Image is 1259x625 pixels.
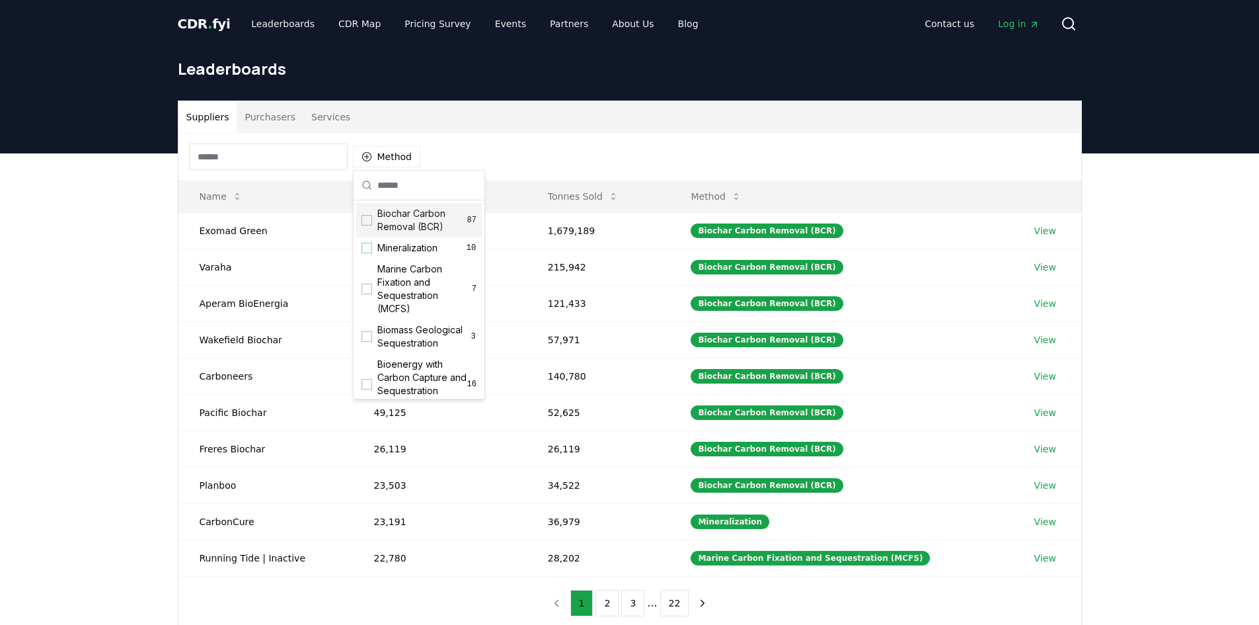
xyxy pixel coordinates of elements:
[527,249,670,285] td: 215,942
[353,503,527,540] td: 23,191
[303,101,358,133] button: Services
[527,285,670,321] td: 121,433
[660,590,689,616] button: 22
[601,12,664,36] a: About Us
[621,590,644,616] button: 3
[328,12,391,36] a: CDR Map
[691,478,843,493] div: Biochar Carbon Removal (BCR)
[570,590,593,616] button: 1
[527,467,670,503] td: 34,522
[1034,333,1056,347] a: View
[377,263,472,315] span: Marine Carbon Fixation and Sequestration (MCFS)
[987,12,1049,36] a: Log in
[189,183,253,210] button: Name
[467,379,477,390] span: 16
[1034,515,1056,528] a: View
[691,333,843,347] div: Biochar Carbon Removal (BCR)
[680,183,752,210] button: Method
[241,12,708,36] nav: Main
[691,296,843,311] div: Biochar Carbon Removal (BCR)
[691,590,714,616] button: next page
[691,369,843,384] div: Biochar Carbon Removal (BCR)
[178,101,237,133] button: Suppliers
[178,503,353,540] td: CarbonCure
[1034,406,1056,419] a: View
[1034,442,1056,456] a: View
[527,358,670,394] td: 140,780
[668,12,709,36] a: Blog
[178,394,353,431] td: Pacific Biochar
[178,467,353,503] td: Planboo
[1034,552,1056,565] a: View
[466,243,477,253] span: 10
[691,515,769,529] div: Mineralization
[691,442,843,456] div: Biochar Carbon Removal (BCR)
[377,358,467,411] span: Bioenergy with Carbon Capture and Sequestration (BECCS)
[377,323,470,350] span: Biomass Geological Sequestration
[237,101,303,133] button: Purchasers
[527,503,670,540] td: 36,979
[178,16,231,32] span: CDR fyi
[914,12,985,36] a: Contact us
[353,394,527,431] td: 49,125
[691,224,843,238] div: Biochar Carbon Removal (BCR)
[527,321,670,358] td: 57,971
[208,16,212,32] span: .
[377,207,467,233] span: Biochar Carbon Removal (BCR)
[1034,297,1056,310] a: View
[178,15,231,33] a: CDR.fyi
[178,249,353,285] td: Varaha
[178,212,353,249] td: Exomad Green
[998,17,1039,30] span: Log in
[178,321,353,358] td: Wakefield Biochar
[1034,370,1056,383] a: View
[595,590,619,616] button: 2
[1034,261,1056,274] a: View
[178,431,353,467] td: Freres Biochar
[914,12,1049,36] nav: Main
[527,540,670,576] td: 28,202
[178,540,353,576] td: Running Tide | Inactive
[472,284,477,294] span: 7
[691,405,843,420] div: Biochar Carbon Removal (BCR)
[1034,224,1056,237] a: View
[1034,479,1056,492] a: View
[527,212,670,249] td: 1,679,189
[178,285,353,321] td: Aperam BioEnergia
[484,12,537,36] a: Events
[353,540,527,576] td: 22,780
[353,431,527,467] td: 26,119
[470,331,477,342] span: 3
[353,467,527,503] td: 23,503
[394,12,481,36] a: Pricing Survey
[178,358,353,394] td: Carboneers
[691,551,930,565] div: Marine Carbon Fixation and Sequestration (MCFS)
[691,260,843,274] div: Biochar Carbon Removal (BCR)
[353,146,421,167] button: Method
[527,394,670,431] td: 52,625
[537,183,629,210] button: Tonnes Sold
[178,58,1082,79] h1: Leaderboards
[527,431,670,467] td: 26,119
[467,215,477,226] span: 87
[241,12,325,36] a: Leaderboards
[539,12,599,36] a: Partners
[647,595,657,611] li: ...
[377,241,438,255] span: Mineralization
